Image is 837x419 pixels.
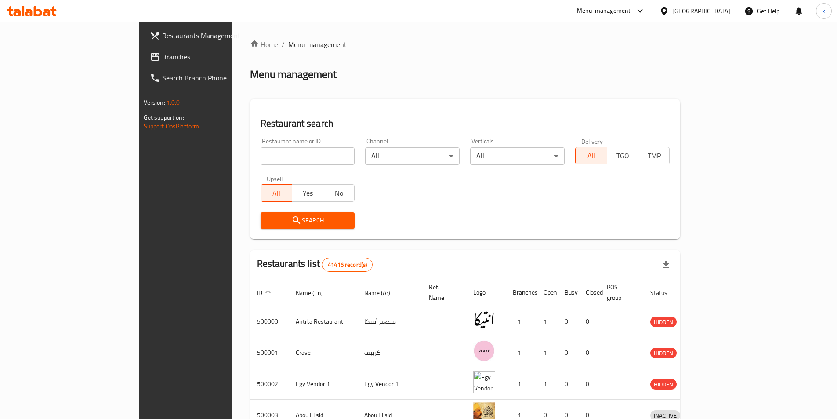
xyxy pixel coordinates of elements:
[611,149,635,162] span: TGO
[289,368,357,400] td: Egy Vendor 1
[579,279,600,306] th: Closed
[672,6,730,16] div: [GEOGRAPHIC_DATA]
[261,117,670,130] h2: Restaurant search
[162,73,272,83] span: Search Branch Phone
[429,282,456,303] span: Ref. Name
[506,337,536,368] td: 1
[650,379,677,390] span: HIDDEN
[506,279,536,306] th: Branches
[143,25,279,46] a: Restaurants Management
[536,368,558,400] td: 1
[261,147,355,165] input: Search for restaurant name or ID..
[144,112,184,123] span: Get support on:
[289,306,357,337] td: Antika Restaurant
[607,282,633,303] span: POS group
[650,348,677,358] div: HIDDEN
[357,368,422,400] td: Egy Vendor 1
[579,368,600,400] td: 0
[581,138,603,144] label: Delivery
[558,306,579,337] td: 0
[650,317,677,327] div: HIDDEN
[261,212,355,229] button: Search
[323,184,355,202] button: No
[288,39,347,50] span: Menu management
[322,258,373,272] div: Total records count
[473,371,495,393] img: Egy Vendor 1
[167,97,180,108] span: 1.0.0
[267,175,283,182] label: Upsell
[322,261,372,269] span: 41416 record(s)
[506,368,536,400] td: 1
[473,309,495,331] img: Antika Restaurant
[144,97,165,108] span: Version:
[162,51,272,62] span: Branches
[470,147,565,165] div: All
[577,6,631,16] div: Menu-management
[289,337,357,368] td: Crave
[268,215,348,226] span: Search
[579,337,600,368] td: 0
[642,149,666,162] span: TMP
[265,187,289,200] span: All
[143,46,279,67] a: Branches
[607,147,638,164] button: TGO
[162,30,272,41] span: Restaurants Management
[575,147,607,164] button: All
[506,306,536,337] td: 1
[536,337,558,368] td: 1
[536,279,558,306] th: Open
[296,187,320,200] span: Yes
[364,288,402,298] span: Name (Ar)
[292,184,323,202] button: Yes
[250,39,681,50] nav: breadcrumb
[650,348,677,358] span: HIDDEN
[558,279,579,306] th: Busy
[250,67,337,81] h2: Menu management
[473,340,495,362] img: Crave
[257,288,274,298] span: ID
[143,67,279,88] a: Search Branch Phone
[144,120,199,132] a: Support.OpsPlatform
[327,187,351,200] span: No
[650,317,677,327] span: HIDDEN
[558,337,579,368] td: 0
[365,147,460,165] div: All
[257,257,373,272] h2: Restaurants list
[558,368,579,400] td: 0
[296,288,334,298] span: Name (En)
[357,306,422,337] td: مطعم أنتيكا
[579,149,603,162] span: All
[282,39,285,50] li: /
[822,6,825,16] span: k
[579,306,600,337] td: 0
[638,147,670,164] button: TMP
[650,288,679,298] span: Status
[536,306,558,337] td: 1
[466,279,506,306] th: Logo
[656,254,677,275] div: Export file
[357,337,422,368] td: كرييف
[261,184,292,202] button: All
